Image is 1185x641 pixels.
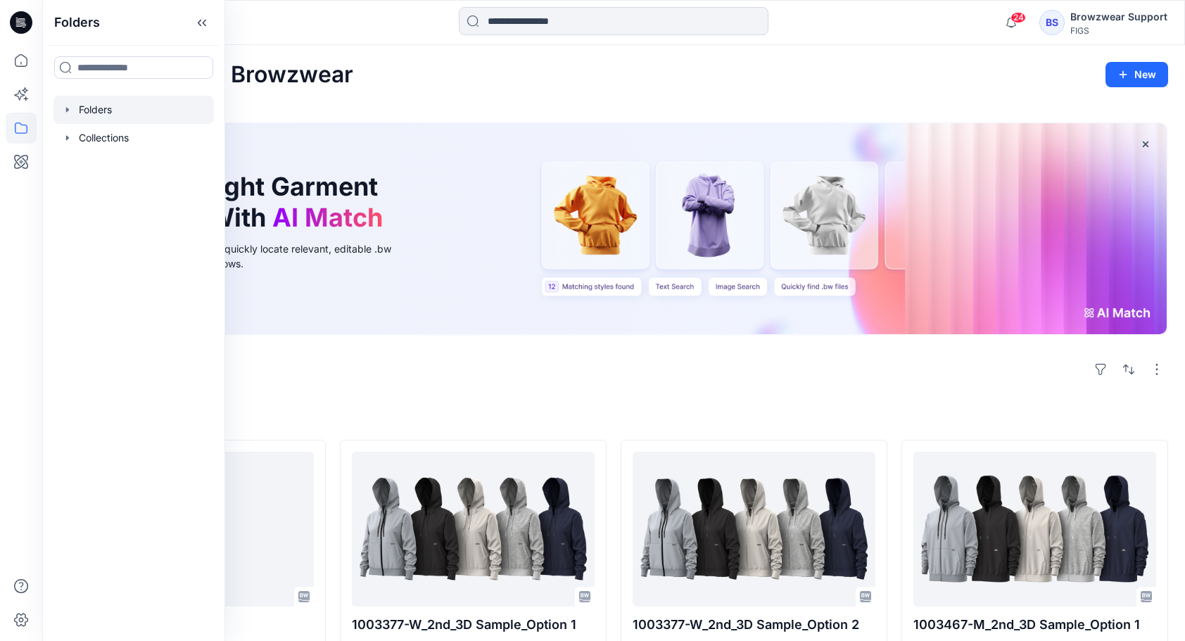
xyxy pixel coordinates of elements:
[633,452,875,607] a: 1003377-W_2nd_3D Sample_Option 2
[1039,10,1065,35] div: BS
[59,409,1168,426] h4: Styles
[913,452,1156,607] a: 1003467-M_2nd_3D Sample_Option 1
[352,452,595,607] a: 1003377-W_2nd_3D Sample_Option 1
[1070,25,1167,36] div: FIGS
[94,172,390,232] h1: Find the Right Garment Instantly With
[913,615,1156,635] p: 1003467-M_2nd_3D Sample_Option 1
[272,202,383,233] span: AI Match
[1070,8,1167,25] div: Browzwear Support
[1010,12,1026,23] span: 24
[1105,62,1168,87] button: New
[633,615,875,635] p: 1003377-W_2nd_3D Sample_Option 2
[352,615,595,635] p: 1003377-W_2nd_3D Sample_Option 1
[94,241,411,271] div: Use text or image search to quickly locate relevant, editable .bw files for faster design workflows.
